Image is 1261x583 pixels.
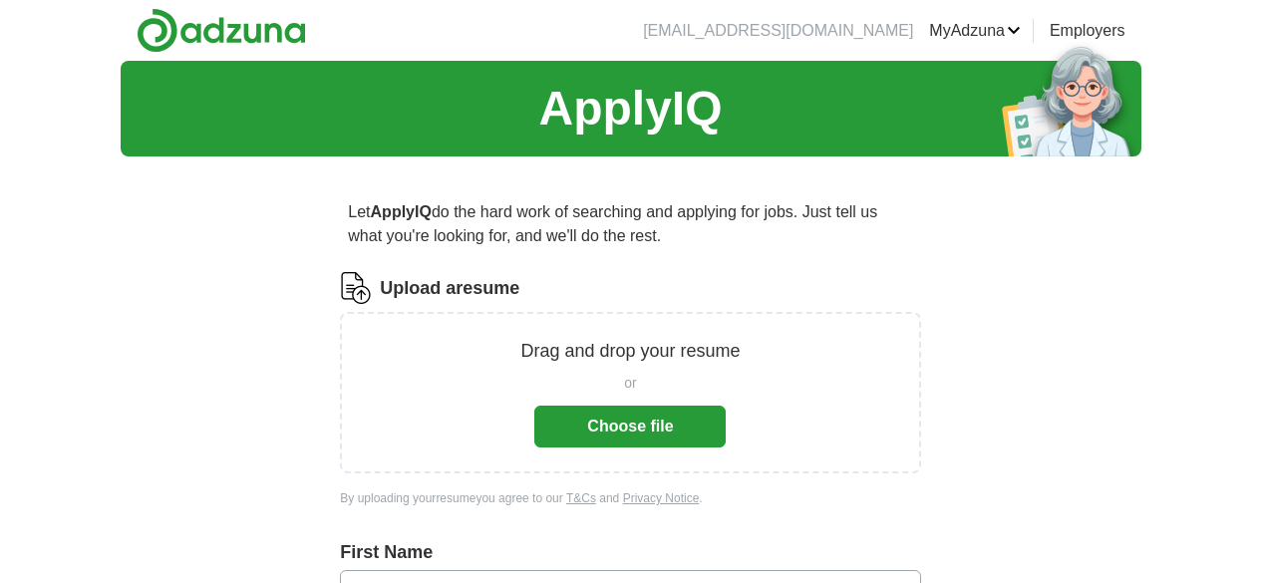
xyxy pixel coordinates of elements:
[340,272,372,304] img: CV Icon
[566,491,596,505] a: T&Cs
[1050,19,1125,43] a: Employers
[643,19,913,43] li: [EMAIL_ADDRESS][DOMAIN_NAME]
[371,203,432,220] strong: ApplyIQ
[624,373,636,394] span: or
[534,406,726,447] button: Choose file
[538,73,722,145] h1: ApplyIQ
[137,8,306,53] img: Adzuna logo
[929,19,1021,43] a: MyAdzuna
[340,489,920,507] div: By uploading your resume you agree to our and .
[520,338,740,365] p: Drag and drop your resume
[340,192,920,256] p: Let do the hard work of searching and applying for jobs. Just tell us what you're looking for, an...
[380,275,519,302] label: Upload a resume
[623,491,700,505] a: Privacy Notice
[340,539,920,566] label: First Name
